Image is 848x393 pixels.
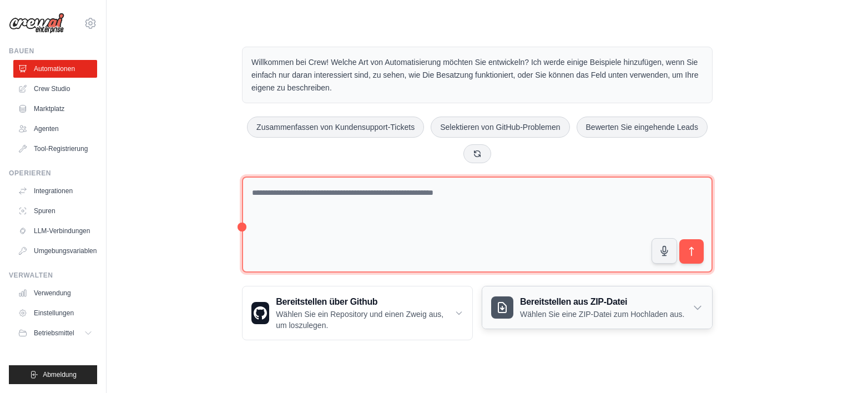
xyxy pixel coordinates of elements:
font: Einstellungen [34,309,74,318]
a: Tool-Registrierung [13,140,97,158]
font: LLM-Verbindungen [34,226,90,235]
h3: Bereitstellen aus ZIP-Datei [520,295,684,309]
button: Abmeldung [9,365,97,384]
font: Integrationen [34,187,73,195]
font: Spuren [34,206,55,215]
p: Willkommen bei Crew! Welche Art von Automatisierung möchten Sie entwickeln? Ich werde einige Beis... [251,56,703,94]
div: Operieren [9,169,97,178]
a: Automationen [13,60,97,78]
div: Bauen [9,47,97,56]
a: Spuren [13,202,97,220]
a: LLM-Verbindungen [13,222,97,240]
button: Selektieren von GitHub-Problemen [431,117,569,138]
button: Bewerten Sie eingehende Leads [577,117,708,138]
font: Marktplatz [34,104,64,113]
font: Tool-Registrierung [34,144,88,153]
span: Betriebsmittel [34,329,74,337]
span: Abmeldung [43,370,77,379]
button: Zusammenfassen von Kundensupport-Tickets [247,117,424,138]
a: Umgebungsvariablen [13,242,97,260]
a: Einstellungen [13,304,97,322]
button: Betriebsmittel [13,324,97,342]
img: Logo [9,13,64,34]
p: Wählen Sie ein Repository und einen Zweig aus, um loszulegen. [276,309,455,331]
iframe: Chat Widget [793,340,848,393]
div: Chat-Widget [793,340,848,393]
a: Verwendung [13,284,97,302]
a: Agenten [13,120,97,138]
a: Integrationen [13,182,97,200]
font: Verwendung [34,289,71,298]
font: Agenten [34,124,59,133]
p: Wählen Sie eine ZIP-Datei zum Hochladen aus. [520,309,684,320]
a: Marktplatz [13,100,97,118]
div: Verwalten [9,271,97,280]
a: Crew Studio [13,80,97,98]
font: Automationen [34,64,75,73]
h3: Bereitstellen über Github [276,295,455,309]
font: Umgebungsvariablen [34,246,97,255]
font: Crew Studio [34,84,70,93]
